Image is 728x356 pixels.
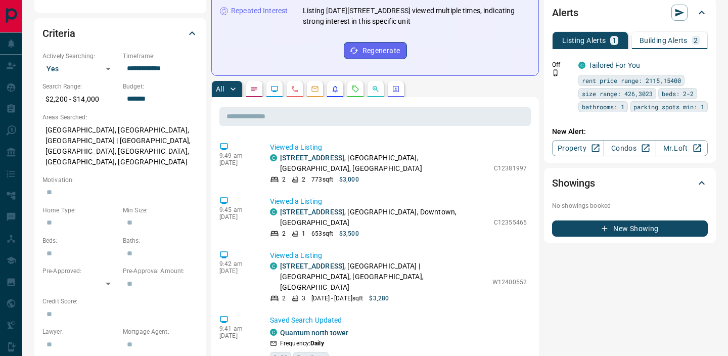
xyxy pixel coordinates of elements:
div: condos.ca [270,208,277,215]
p: Beds: [42,236,118,245]
div: condos.ca [578,62,585,69]
svg: Opportunities [372,85,380,93]
p: , [GEOGRAPHIC_DATA], [GEOGRAPHIC_DATA], [GEOGRAPHIC_DATA] [280,153,489,174]
p: $3,000 [339,175,359,184]
svg: Calls [291,85,299,93]
p: 3 [302,294,305,303]
p: Min Size: [123,206,198,215]
h2: Alerts [552,5,578,21]
span: bathrooms: 1 [582,102,624,112]
a: Condos [604,140,656,156]
div: Yes [42,61,118,77]
p: 653 sqft [311,229,333,238]
p: Pre-Approval Amount: [123,266,198,276]
a: Quantum north tower [280,329,348,337]
svg: Push Notification Only [552,69,559,76]
p: Pre-Approved: [42,266,118,276]
p: Lawyer: [42,327,118,336]
div: condos.ca [270,329,277,336]
span: rent price range: 2115,15400 [582,75,681,85]
span: size range: 426,3023 [582,88,653,99]
p: 9:41 am [219,325,255,332]
h2: Criteria [42,25,75,41]
p: Building Alerts [640,37,688,44]
svg: Emails [311,85,319,93]
p: Viewed a Listing [270,250,527,261]
p: [DATE] - [DATE] sqft [311,294,363,303]
p: Timeframe: [123,52,198,61]
p: $3,280 [369,294,389,303]
div: Criteria [42,21,198,46]
p: 9:42 am [219,260,255,268]
svg: Requests [351,85,359,93]
p: Credit Score: [42,297,198,306]
div: condos.ca [270,154,277,161]
svg: Notes [250,85,258,93]
p: , [GEOGRAPHIC_DATA] | [GEOGRAPHIC_DATA], [GEOGRAPHIC_DATA], [GEOGRAPHIC_DATA] [280,261,487,293]
p: Baths: [123,236,198,245]
strong: Daily [310,340,324,347]
p: Home Type: [42,206,118,215]
p: 2 [282,175,286,184]
p: [DATE] [219,159,255,166]
button: New Showing [552,220,708,237]
p: [DATE] [219,213,255,220]
p: 2 [694,37,698,44]
p: C12355465 [494,218,527,227]
p: Off [552,60,572,69]
p: Actively Searching: [42,52,118,61]
a: Mr.Loft [656,140,708,156]
p: 2 [282,229,286,238]
a: [STREET_ADDRESS] [280,262,344,270]
svg: Listing Alerts [331,85,339,93]
p: Viewed a Listing [270,142,527,153]
div: Showings [552,171,708,195]
p: Listing [DATE][STREET_ADDRESS] viewed multiple times, indicating strong interest in this specific... [303,6,530,27]
p: Areas Searched: [42,113,198,122]
p: 2 [302,175,305,184]
h2: Showings [552,175,595,191]
a: Property [552,140,604,156]
p: All [216,85,224,93]
p: Saved Search Updated [270,315,527,326]
a: [STREET_ADDRESS] [280,154,344,162]
p: Search Range: [42,82,118,91]
svg: Lead Browsing Activity [270,85,279,93]
p: [DATE] [219,332,255,339]
p: C12381997 [494,164,527,173]
p: Mortgage Agent: [123,327,198,336]
div: condos.ca [270,262,277,270]
span: parking spots min: 1 [633,102,704,112]
p: $3,500 [339,229,359,238]
p: , [GEOGRAPHIC_DATA], Downtown, [GEOGRAPHIC_DATA] [280,207,489,228]
p: Budget: [123,82,198,91]
p: Viewed a Listing [270,196,527,207]
p: Motivation: [42,175,198,185]
p: [DATE] [219,268,255,275]
a: [STREET_ADDRESS] [280,208,344,216]
p: 1 [302,229,305,238]
p: 9:49 am [219,152,255,159]
p: 2 [282,294,286,303]
p: $2,200 - $14,000 [42,91,118,108]
a: Tailored For You [588,61,640,69]
div: Alerts [552,1,708,25]
svg: Agent Actions [392,85,400,93]
button: Regenerate [344,42,407,59]
span: beds: 2-2 [662,88,694,99]
p: W12400552 [492,278,527,287]
p: New Alert: [552,126,708,137]
p: 1 [612,37,616,44]
p: [GEOGRAPHIC_DATA], [GEOGRAPHIC_DATA], [GEOGRAPHIC_DATA] | [GEOGRAPHIC_DATA], [GEOGRAPHIC_DATA], [... [42,122,198,170]
p: Listing Alerts [562,37,606,44]
p: 773 sqft [311,175,333,184]
p: Repeated Interest [231,6,288,16]
p: Frequency: [280,339,324,348]
p: No showings booked [552,201,708,210]
p: 9:45 am [219,206,255,213]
